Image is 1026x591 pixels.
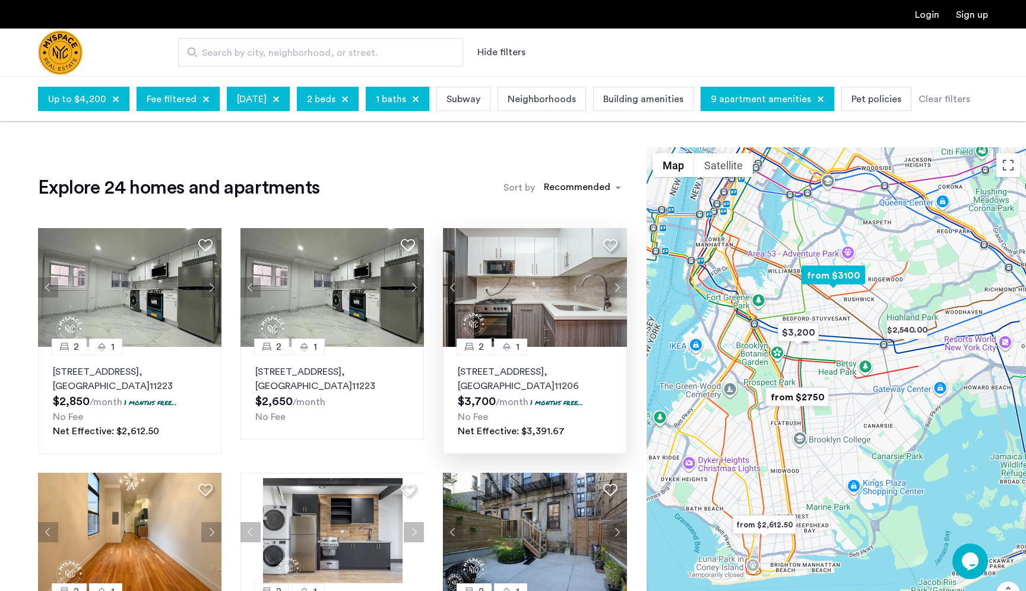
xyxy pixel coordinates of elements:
span: Building amenities [603,92,683,106]
span: 1 [111,340,115,354]
button: Previous apartment [38,522,58,542]
a: Login [915,10,939,20]
div: from $2750 [761,384,834,410]
span: 1 baths [376,92,406,106]
div: Clear filters [919,92,970,106]
span: 2 [74,340,79,354]
div: from $3100 [797,262,870,289]
button: Show street map [653,153,694,177]
a: 21[STREET_ADDRESS], [GEOGRAPHIC_DATA]11223No Fee [240,347,424,440]
sub: /month [496,397,528,407]
span: $2,650 [255,396,293,407]
button: Next apartment [201,522,221,542]
img: 1990_638268441485722941.png [443,228,627,347]
h1: Explore 24 homes and apartments [38,176,319,200]
img: a8b926f1-9a91-4e5e-b036-feb4fe78ee5d_638870589958476599.jpeg [38,228,222,347]
button: Previous apartment [443,522,463,542]
a: Cazamio Logo [38,30,83,75]
button: Previous apartment [38,277,58,298]
img: a8b926f1-9a91-4e5e-b036-feb4fe78ee5d_638870589958476599.jpeg [240,228,425,347]
button: Next apartment [201,277,221,298]
label: Sort by [503,181,535,195]
a: Registration [956,10,988,20]
div: Recommended [542,180,610,197]
span: Pet policies [851,92,901,106]
span: $2,850 [53,396,90,407]
div: from $2,612.50 [728,511,801,538]
span: Search by city, neighborhood, or street. [202,46,430,60]
button: Previous apartment [240,277,261,298]
button: Next apartment [404,277,424,298]
span: 2 [479,340,484,354]
span: Neighborhoods [508,92,576,106]
iframe: chat widget [952,543,990,579]
img: logo [38,30,83,75]
span: No Fee [53,412,83,422]
div: $2,540.00 [882,317,932,343]
p: [STREET_ADDRESS] 11223 [53,365,207,393]
button: Show satellite imagery [694,153,753,177]
p: [STREET_ADDRESS] 11223 [255,365,409,393]
ng-select: sort-apartment [538,177,627,198]
div: $3,200 [773,319,824,346]
span: Net Effective: $2,612.50 [53,426,159,436]
sub: /month [90,397,122,407]
span: 2 [276,340,281,354]
button: Toggle fullscreen view [996,153,1020,177]
button: Show or hide filters [477,45,525,59]
button: Next apartment [607,277,627,298]
span: 1 [313,340,317,354]
button: Next apartment [404,522,424,542]
p: [STREET_ADDRESS] 11206 [458,365,612,393]
p: 1 months free... [124,397,177,407]
span: 1 [516,340,520,354]
span: Fee filtered [147,92,197,106]
span: Up to $4,200 [48,92,106,106]
span: [DATE] [237,92,267,106]
p: 1 months free... [530,397,583,407]
button: Previous apartment [443,277,463,298]
sub: /month [293,397,325,407]
span: No Fee [458,412,488,422]
span: Net Effective: $3,391.67 [458,426,565,436]
span: 9 apartment amenities [711,92,811,106]
span: 2 beds [307,92,335,106]
input: Apartment Search [178,38,463,67]
button: Previous apartment [240,522,261,542]
span: Subway [446,92,480,106]
button: Next apartment [607,522,627,542]
a: 21[STREET_ADDRESS], [GEOGRAPHIC_DATA]112231 months free...No FeeNet Effective: $2,612.50 [38,347,221,454]
span: $3,700 [458,396,496,407]
span: No Fee [255,412,286,422]
a: 21[STREET_ADDRESS], [GEOGRAPHIC_DATA]112061 months free...No FeeNet Effective: $3,391.67 [443,347,626,454]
